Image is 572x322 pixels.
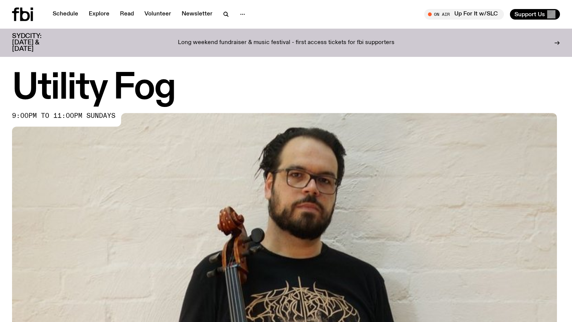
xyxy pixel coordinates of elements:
a: Schedule [48,9,83,20]
button: On AirUp For It w/SLC [424,9,504,20]
a: Explore [84,9,114,20]
p: Long weekend fundraiser & music festival - first access tickets for fbi supporters [178,40,394,46]
span: 9:00pm to 11:00pm sundays [12,113,115,119]
span: Support Us [514,11,545,18]
a: Newsletter [177,9,217,20]
h3: SYDCITY: [DATE] & [DATE] [12,33,60,52]
h1: Utility Fog [12,72,560,105]
button: Support Us [510,9,560,20]
a: Read [115,9,138,20]
a: Volunteer [140,9,176,20]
